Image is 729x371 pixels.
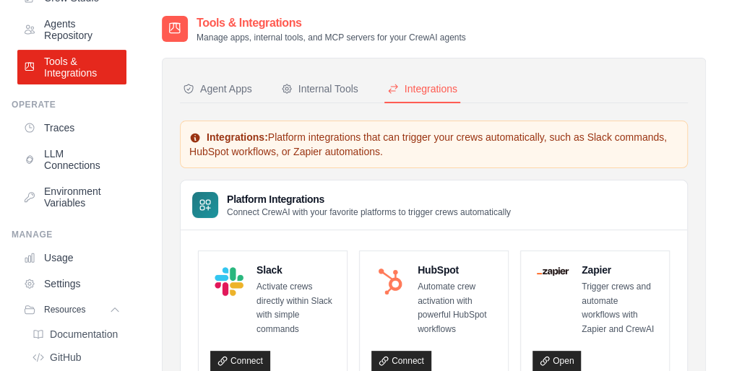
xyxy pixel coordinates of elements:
[17,298,126,321] button: Resources
[17,272,126,295] a: Settings
[197,32,466,43] p: Manage apps, internal tools, and MCP servers for your CrewAI agents
[44,304,85,315] span: Resources
[17,12,126,47] a: Agents Repository
[582,263,657,277] h4: Zapier
[17,246,126,269] a: Usage
[256,263,335,277] h4: Slack
[384,76,460,103] button: Integrations
[207,131,268,143] strong: Integrations:
[281,82,358,96] div: Internal Tools
[537,267,569,276] img: Zapier Logo
[17,180,126,214] a: Environment Variables
[371,351,431,371] a: Connect
[180,76,255,103] button: Agent Apps
[17,116,126,139] a: Traces
[215,267,243,296] img: Slack Logo
[278,76,361,103] button: Internal Tools
[26,324,126,344] a: Documentation
[12,229,126,240] div: Manage
[418,263,496,277] h4: HubSpot
[210,351,270,371] a: Connect
[17,50,126,84] a: Tools & Integrations
[183,82,252,96] div: Agent Apps
[532,351,581,371] a: Open
[189,130,678,159] p: Platform integrations that can trigger your crews automatically, such as Slack commands, HubSpot ...
[50,328,118,340] span: Documentation
[418,280,496,336] p: Automate crew activation with powerful HubSpot workflows
[26,347,126,367] a: GitHub
[17,142,126,177] a: LLM Connections
[50,352,82,363] span: GitHub
[227,206,511,218] p: Connect CrewAI with your favorite platforms to trigger crews automatically
[256,280,335,336] p: Activate crews directly within Slack with simple commands
[227,192,511,206] h3: Platform Integrations
[12,99,126,110] div: Operate
[376,267,405,296] img: HubSpot Logo
[197,14,466,32] h2: Tools & Integrations
[582,280,657,336] p: Trigger crews and automate workflows with Zapier and CrewAI
[387,82,457,96] div: Integrations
